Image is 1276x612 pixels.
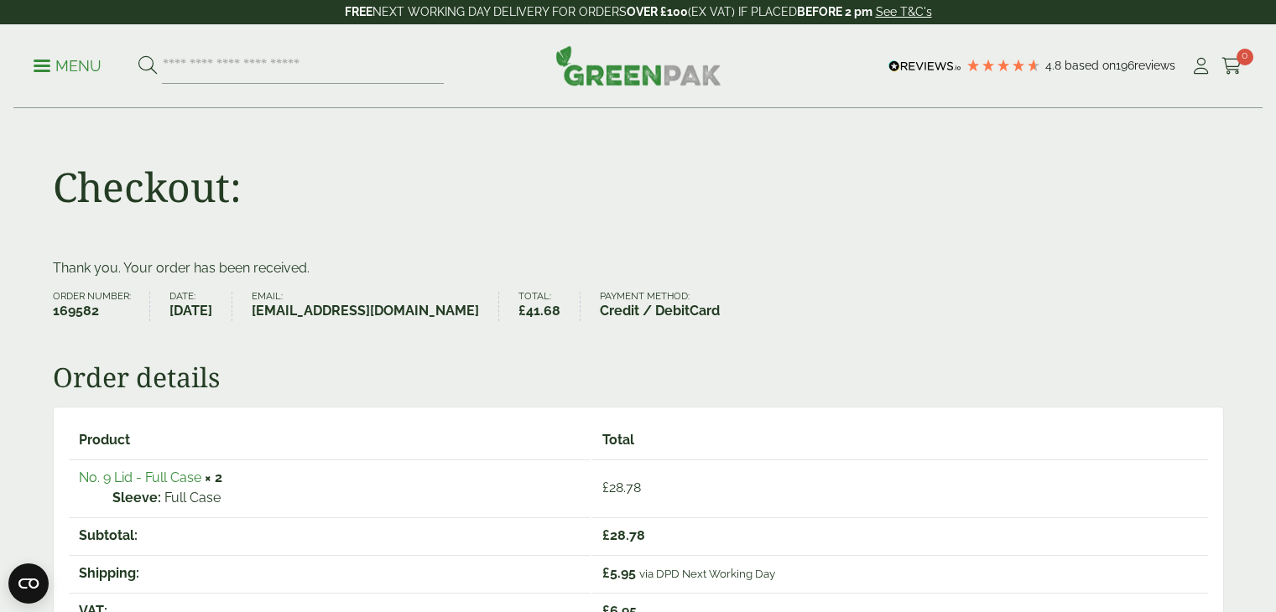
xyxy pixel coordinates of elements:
span: £ [518,303,526,319]
th: Subtotal: [69,517,591,553]
span: £ [602,565,610,581]
img: REVIEWS.io [888,60,961,72]
p: Full Case [112,488,581,508]
h2: Order details [53,361,1224,393]
th: Product [69,423,591,458]
li: Order number: [53,292,151,321]
strong: Credit / DebitCard [600,301,720,321]
strong: [DATE] [169,301,212,321]
strong: [EMAIL_ADDRESS][DOMAIN_NAME] [252,301,479,321]
a: No. 9 Lid - Full Case [79,469,201,485]
a: 0 [1221,54,1242,79]
img: GreenPak Supplies [555,45,721,86]
li: Payment method: [600,292,739,321]
i: My Account [1190,58,1211,75]
li: Date: [169,292,232,321]
a: See T&C's [876,5,932,18]
span: 28.78 [602,527,645,543]
span: reviews [1134,59,1175,72]
div: 4.79 Stars [966,58,1041,73]
strong: BEFORE 2 pm [797,5,872,18]
strong: Sleeve: [112,488,161,508]
th: Shipping: [69,555,591,591]
span: £ [602,527,610,543]
span: 0 [1237,49,1253,65]
a: Menu [34,56,102,73]
bdi: 41.68 [518,303,560,319]
li: Total: [518,292,581,321]
span: 5.95 [602,565,636,581]
p: Menu [34,56,102,76]
strong: × 2 [205,469,222,485]
button: Open CMP widget [8,563,49,604]
span: Based on [1065,59,1116,72]
span: £ [602,480,609,495]
p: Thank you. Your order has been received. [53,258,1224,278]
strong: 169582 [53,301,131,321]
h1: Checkout: [53,163,242,211]
strong: OVER £100 [627,5,688,18]
small: via DPD Next Working Day [639,567,775,580]
strong: FREE [345,5,372,18]
bdi: 28.78 [602,480,641,495]
li: Email: [252,292,499,321]
i: Cart [1221,58,1242,75]
span: 4.8 [1045,59,1065,72]
th: Total [592,423,1208,458]
span: 196 [1116,59,1134,72]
